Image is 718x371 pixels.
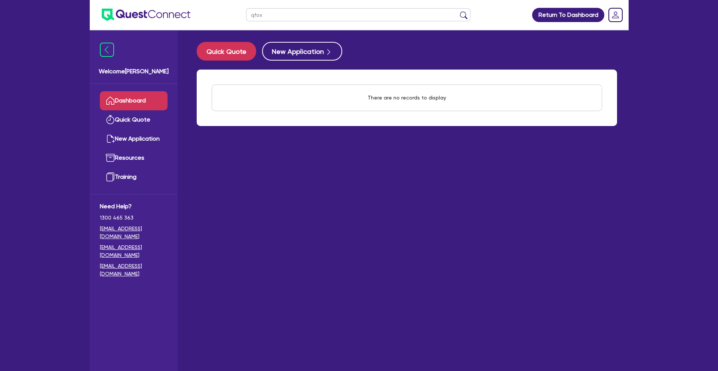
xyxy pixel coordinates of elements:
span: 1300 465 363 [100,214,168,222]
img: quest-connect-logo-blue [102,9,190,21]
button: Quick Quote [197,42,256,61]
img: new-application [106,134,115,143]
a: [EMAIL_ADDRESS][DOMAIN_NAME] [100,243,168,259]
img: icon-menu-close [100,43,114,57]
a: [EMAIL_ADDRESS][DOMAIN_NAME] [100,262,168,278]
a: Resources [100,148,168,168]
a: Training [100,168,168,187]
a: New Application [100,129,168,148]
a: Quick Quote [100,110,168,129]
img: training [106,172,115,181]
div: There are no records to display [359,85,455,111]
a: [EMAIL_ADDRESS][DOMAIN_NAME] [100,225,168,240]
button: New Application [262,42,342,61]
span: Welcome [PERSON_NAME] [99,67,169,76]
input: Search by name, application ID or mobile number... [246,8,470,21]
a: Return To Dashboard [532,8,604,22]
span: Need Help? [100,202,168,211]
a: Quick Quote [197,42,262,61]
img: resources [106,153,115,162]
img: quick-quote [106,115,115,124]
a: Dashboard [100,91,168,110]
a: Dropdown toggle [606,5,625,25]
